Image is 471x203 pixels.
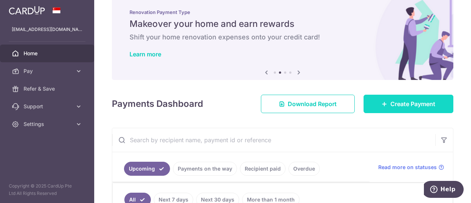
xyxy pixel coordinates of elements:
[130,50,161,58] a: Learn more
[424,181,464,199] iframe: Opens a widget where you can find more information
[124,162,170,176] a: Upcoming
[112,128,435,152] input: Search by recipient name, payment id or reference
[12,26,82,33] p: [EMAIL_ADDRESS][DOMAIN_NAME]
[173,162,237,176] a: Payments on the way
[112,97,203,111] h4: Payments Dashboard
[378,164,437,171] span: Read more on statuses
[364,95,453,113] a: Create Payment
[9,6,45,15] img: CardUp
[24,67,72,75] span: Pay
[130,9,436,15] p: Renovation Payment Type
[390,99,435,108] span: Create Payment
[24,50,72,57] span: Home
[261,95,355,113] a: Download Report
[130,18,436,30] h5: Makeover your home and earn rewards
[378,164,444,171] a: Read more on statuses
[24,85,72,92] span: Refer & Save
[288,162,320,176] a: Overdue
[240,162,286,176] a: Recipient paid
[24,120,72,128] span: Settings
[24,103,72,110] span: Support
[288,99,337,108] span: Download Report
[130,33,436,42] h6: Shift your home renovation expenses onto your credit card!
